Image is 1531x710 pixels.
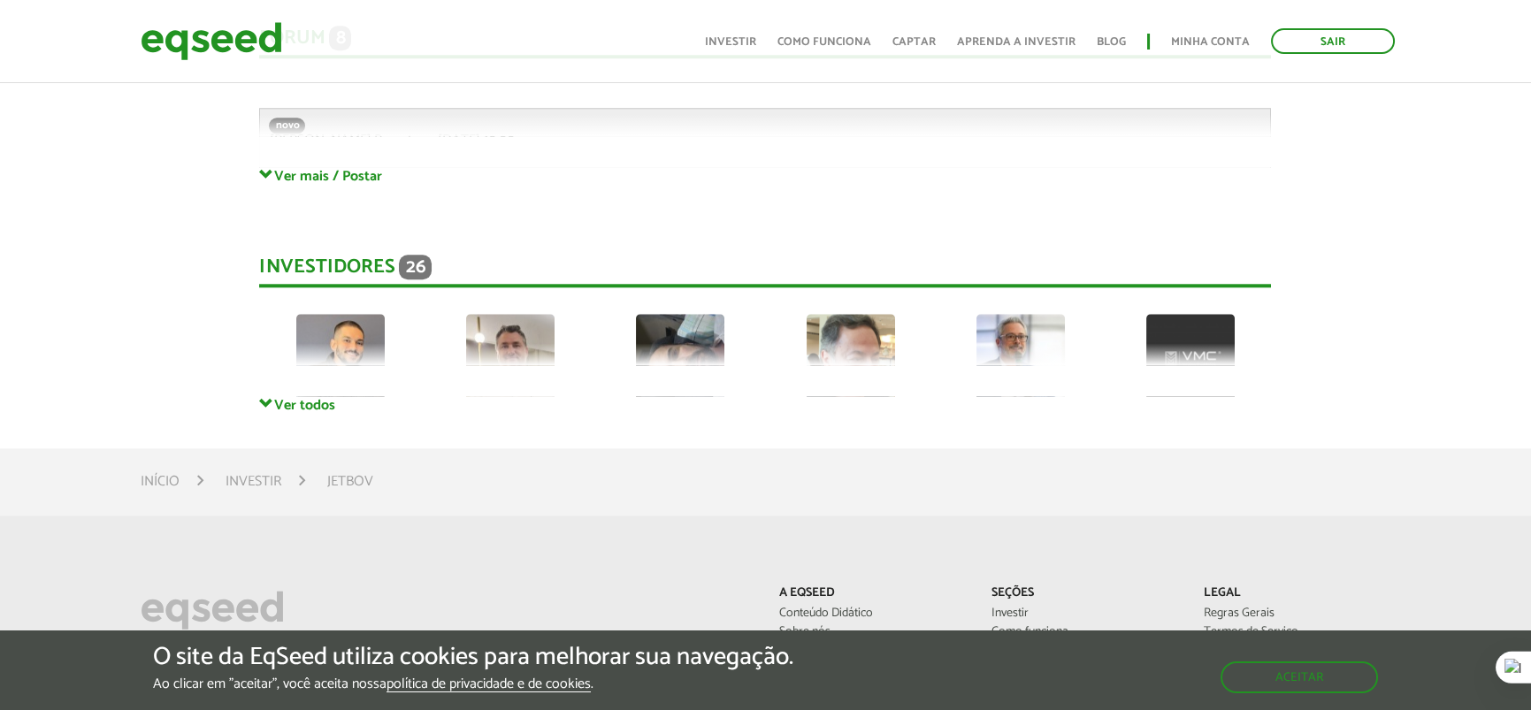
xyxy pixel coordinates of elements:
[1204,626,1389,638] a: Termos de Serviço
[636,314,724,402] img: picture-121595-1719786865.jpg
[466,314,555,402] img: picture-126834-1752512559.jpg
[296,314,385,402] img: picture-72979-1756068561.jpg
[1221,661,1378,693] button: Aceitar
[778,586,964,601] p: A EqSeed
[976,314,1065,402] img: picture-112313-1743624016.jpg
[226,475,281,489] a: Investir
[259,396,1271,413] a: Ver todos
[778,626,964,638] a: Sobre nós
[1204,607,1389,620] a: Regras Gerais
[1146,314,1235,402] img: picture-100036-1732821753.png
[807,314,895,402] img: picture-112624-1716663541.png
[991,607,1177,620] a: Investir
[259,255,1271,287] div: Investidores
[1097,36,1126,48] a: Blog
[1204,586,1389,601] p: Legal
[153,644,793,671] h5: O site da EqSeed utiliza cookies para melhorar sua navegação.
[892,36,936,48] a: Captar
[991,626,1177,638] a: Como funciona
[777,36,871,48] a: Como funciona
[153,676,793,692] p: Ao clicar em "aceitar", você aceita nossa .
[259,167,1271,184] a: Ver mais / Postar
[387,677,591,692] a: política de privacidade e de cookies
[778,607,964,620] a: Conteúdo Didático
[957,36,1076,48] a: Aprenda a investir
[141,586,284,634] img: EqSeed Logo
[399,255,432,279] span: 26
[327,470,373,493] li: JetBov
[141,18,282,65] img: EqSeed
[141,475,180,489] a: Início
[991,586,1177,601] p: Seções
[705,36,756,48] a: Investir
[1271,28,1395,54] a: Sair
[1171,36,1250,48] a: Minha conta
